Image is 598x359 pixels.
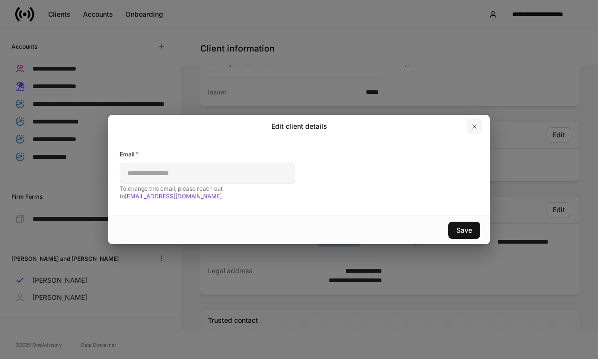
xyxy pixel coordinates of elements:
button: Save [448,222,480,239]
h2: Edit client details [271,122,327,131]
p: To change this email, please reach out to [120,185,295,200]
h6: Email [120,149,139,159]
a: [EMAIL_ADDRESS][DOMAIN_NAME] [125,193,222,200]
div: Save [456,226,472,235]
